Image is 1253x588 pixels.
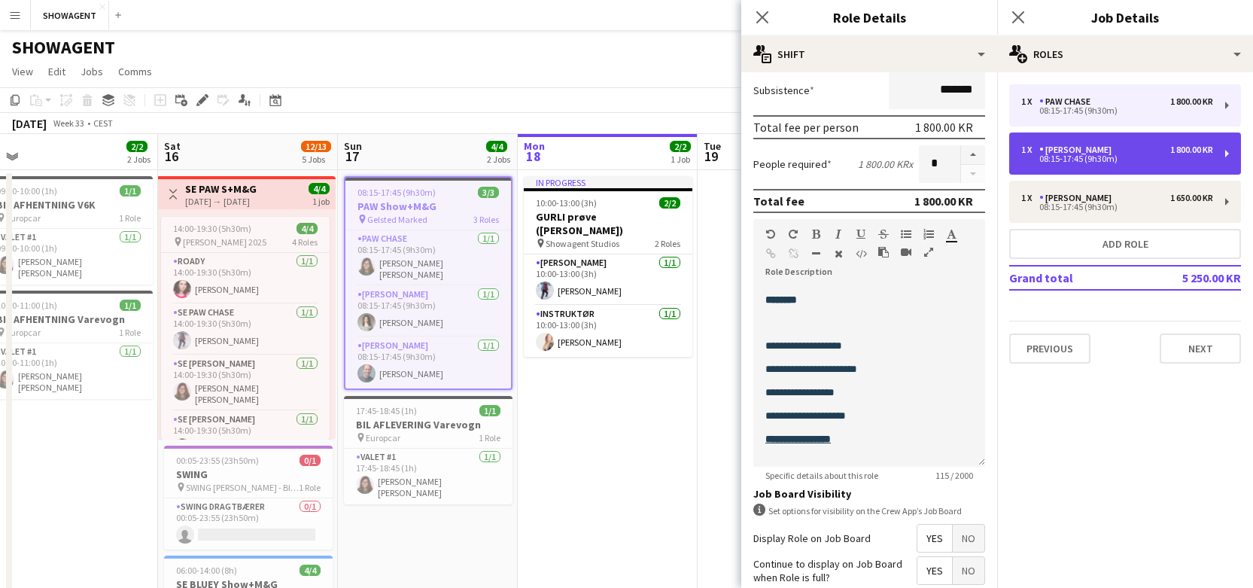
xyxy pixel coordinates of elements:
[12,116,47,131] div: [DATE]
[120,185,141,197] span: 1/1
[478,187,499,198] span: 3/3
[356,405,417,416] span: 17:45-18:45 (1h)
[345,286,511,337] app-card-role: [PERSON_NAME]1/108:15-17:45 (9h30m)[PERSON_NAME]
[753,120,859,135] div: Total fee per person
[345,230,511,286] app-card-role: PAW CHASE1/108:15-17:45 (9h30m)[PERSON_NAME] [PERSON_NAME] [PERSON_NAME]
[479,432,500,443] span: 1 Role
[1146,266,1241,290] td: 5 250.00 KR
[833,228,844,240] button: Italic
[473,214,499,225] span: 3 Roles
[1039,193,1118,203] div: [PERSON_NAME]
[704,139,721,153] span: Tue
[297,223,318,234] span: 4/4
[765,228,776,240] button: Undo
[48,65,65,78] span: Edit
[788,228,798,240] button: Redo
[953,525,984,552] span: No
[1021,155,1213,163] div: 08:15-17:45 (9h30m)
[659,197,680,209] span: 2/2
[302,154,330,165] div: 5 Jobs
[1170,96,1213,107] div: 1 800.00 KR
[670,141,691,152] span: 2/2
[50,117,87,129] span: Week 33
[1009,334,1090,364] button: Previous
[12,65,33,78] span: View
[344,418,512,431] h3: BIL AFLEVERING Varevogn
[173,223,251,234] span: 14:00-19:30 (5h30m)
[292,236,318,248] span: 4 Roles
[342,148,362,165] span: 17
[1021,107,1213,114] div: 08:15-17:45 (9h30m)
[546,238,619,249] span: Showagent Studios
[161,304,330,355] app-card-role: SE PAW CHASE1/114:00-19:30 (5h30m)[PERSON_NAME]
[127,154,151,165] div: 2 Jobs
[1039,96,1096,107] div: PAW CHASE
[31,1,109,30] button: SHOWAGENT
[126,141,148,152] span: 2/2
[524,254,692,306] app-card-role: [PERSON_NAME]1/110:00-13:00 (3h)[PERSON_NAME]
[118,65,152,78] span: Comms
[164,498,333,550] app-card-role: SWING Dragtbærer0/100:05-23:55 (23h50m)
[6,62,39,81] a: View
[701,148,721,165] span: 19
[753,193,804,209] div: Total fee
[878,246,889,258] button: Paste as plain text
[176,455,259,466] span: 00:05-23:55 (23h50m)
[344,396,512,504] app-job-card: 17:45-18:45 (1h)1/1BIL AFLEVERING Varevogn Europcar1 RoleValet #11/117:45-18:45 (1h)[PERSON_NAME]...
[357,187,436,198] span: 08:15-17:45 (9h30m)
[923,470,985,481] span: 115 / 2000
[93,117,113,129] div: CEST
[915,120,973,135] div: 1 800.00 KR
[164,446,333,550] app-job-card: 00:05-23:55 (23h50m)0/1SWING SWING [PERSON_NAME] - Bluey, PAW, Gurli1 RoleSWING Dragtbærer0/100:0...
[1021,203,1213,211] div: 08:15-17:45 (9h30m)
[1160,334,1241,364] button: Next
[119,327,141,338] span: 1 Role
[917,557,952,584] span: Yes
[655,238,680,249] span: 2 Roles
[858,157,913,171] div: 1 800.00 KR x
[75,62,109,81] a: Jobs
[953,557,984,584] span: No
[901,228,911,240] button: Unordered List
[536,197,597,209] span: 10:00-13:00 (3h)
[1170,193,1213,203] div: 1 650.00 KR
[6,327,41,338] span: Europcar
[301,141,331,152] span: 12/13
[12,36,115,59] h1: SHOWAGENT
[1021,145,1039,155] div: 1 x
[856,228,866,240] button: Underline
[833,248,844,260] button: Clear Formatting
[741,8,997,27] h3: Role Details
[522,148,545,165] span: 18
[917,525,952,552] span: Yes
[923,228,934,240] button: Ordered List
[162,148,181,165] span: 16
[753,504,985,518] div: Set options for visibility on the Crew App’s Job Board
[1021,193,1039,203] div: 1 x
[176,565,237,576] span: 06:00-14:00 (8h)
[753,157,832,171] label: People required
[345,337,511,388] app-card-role: [PERSON_NAME]1/108:15-17:45 (9h30m)[PERSON_NAME]
[299,482,321,493] span: 1 Role
[185,182,257,196] h3: SE PAW S+M&G
[524,176,692,357] app-job-card: In progress10:00-13:00 (3h)2/2GURLI prøve ([PERSON_NAME]) Showagent Studios2 Roles[PERSON_NAME]1/...
[901,246,911,258] button: Insert video
[81,65,103,78] span: Jobs
[164,468,333,481] h3: SWING
[6,212,41,224] span: Europcar
[1009,266,1146,290] td: Grand total
[923,246,934,258] button: Fullscreen
[753,470,890,481] span: Specific details about this role
[161,411,330,462] app-card-role: SE [PERSON_NAME]1/114:00-19:30 (5h30m)
[753,532,871,545] label: Display Role on Job Board
[112,62,158,81] a: Comms
[186,482,299,493] span: SWING [PERSON_NAME] - Bluey, PAW, Gurli
[120,300,141,311] span: 1/1
[1021,96,1039,107] div: 1 x
[161,217,330,440] div: 14:00-19:30 (5h30m)4/4 [PERSON_NAME] 20254 RolesRoady1/114:00-19:30 (5h30m)[PERSON_NAME]SE PAW CH...
[312,194,330,207] div: 1 job
[309,183,330,194] span: 4/4
[753,557,917,584] label: Continue to display on Job Board when Role is full?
